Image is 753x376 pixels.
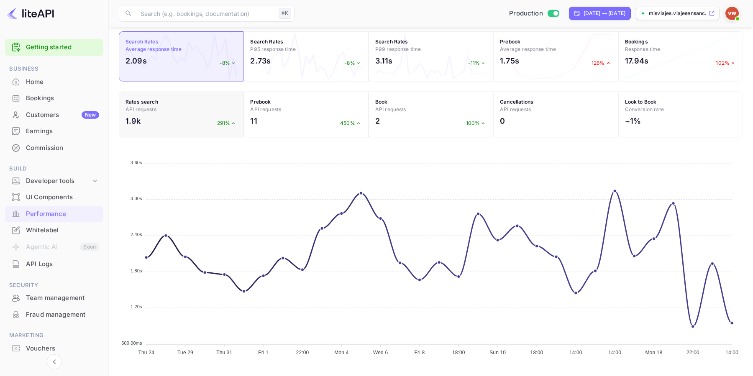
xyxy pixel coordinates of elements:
[5,290,103,306] div: Team management
[340,119,362,127] p: 450%
[5,90,103,107] div: Bookings
[26,77,99,87] div: Home
[26,43,99,52] a: Getting started
[500,55,519,66] h2: 1.75s
[131,268,142,273] tspan: 1.80s
[415,350,425,356] tspan: Fri 8
[5,256,103,272] a: API Logs
[26,143,99,153] div: Commission
[625,99,657,105] strong: Look to Book
[125,55,147,66] h2: 2.09s
[625,106,664,112] span: Conversion rate
[500,46,556,52] span: Average response time
[649,10,707,17] p: misviajes.viajesensanc...
[136,5,275,22] input: Search (e.g. bookings, documentation)
[5,174,103,188] div: Developer tools
[625,55,649,66] h2: 17.94s
[375,115,380,127] h2: 2
[569,7,631,20] div: Click to change the date range period
[500,99,533,105] strong: Cancellations
[121,340,142,346] tspan: 600.00ms
[500,38,520,45] strong: Prebook
[250,106,281,112] span: API requests
[5,290,103,305] a: Team management
[26,127,99,136] div: Earnings
[131,160,142,165] tspan: 3.60s
[5,64,103,74] span: Business
[375,46,421,52] span: P99 response time
[375,106,406,112] span: API requests
[216,350,232,356] tspan: Thu 31
[5,74,103,89] a: Home
[375,38,408,45] strong: Search Rates
[26,94,99,103] div: Bookings
[125,115,141,127] h2: 1.9k
[686,350,699,356] tspan: 22:00
[569,350,582,356] tspan: 14:00
[47,354,62,369] button: Collapse navigation
[592,59,612,67] p: 126%
[725,350,738,356] tspan: 14:00
[375,55,393,66] h2: 3.11s
[5,307,103,322] a: Fraud management
[489,350,506,356] tspan: Sun 10
[125,38,159,45] strong: Search Rates
[26,293,99,303] div: Team management
[5,140,103,155] a: Commission
[131,304,142,309] tspan: 1.20s
[250,99,271,105] strong: Prebook
[5,206,103,221] a: Performance
[26,344,99,353] div: Vouchers
[5,281,103,290] span: Security
[5,331,103,340] span: Marketing
[584,10,625,17] div: [DATE] — [DATE]
[250,46,296,52] span: P95 response time
[466,119,487,127] p: 100%
[5,189,103,206] div: UI Components
[625,115,641,127] h2: ~1%
[131,232,142,237] tspan: 2.40s
[725,7,739,20] img: Viajes Ensanchate WL
[26,310,99,320] div: Fraud management
[26,110,99,120] div: Customers
[125,46,182,52] span: Average response time
[217,119,237,127] p: 291%
[5,107,103,122] a: CustomersNew
[500,115,505,127] h2: 0
[5,340,103,357] div: Vouchers
[500,106,531,112] span: API requests
[125,99,158,105] strong: Rates search
[5,90,103,106] a: Bookings
[5,206,103,222] div: Performance
[125,106,156,112] span: API requests
[625,46,661,52] span: Response time
[138,350,154,356] tspan: Thu 24
[26,193,99,202] div: UI Components
[5,256,103,272] div: API Logs
[509,9,543,18] span: Production
[645,350,662,356] tspan: Mon 18
[82,111,99,119] div: New
[7,7,54,20] img: LiteAPI logo
[452,350,465,356] tspan: 18:00
[5,189,103,205] a: UI Components
[344,59,361,67] p: -8%
[26,209,99,219] div: Performance
[220,59,237,67] p: -8%
[5,222,103,239] div: Whitelabel
[296,350,309,356] tspan: 22:00
[5,222,103,238] a: Whitelabel
[5,340,103,356] a: Vouchers
[279,8,291,19] div: ⌘K
[26,259,99,269] div: API Logs
[716,59,736,67] p: 102%
[26,176,91,186] div: Developer tools
[258,350,269,356] tspan: Fri 1
[26,226,99,235] div: Whitelabel
[250,38,283,45] strong: Search Rates
[177,350,193,356] tspan: Tue 29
